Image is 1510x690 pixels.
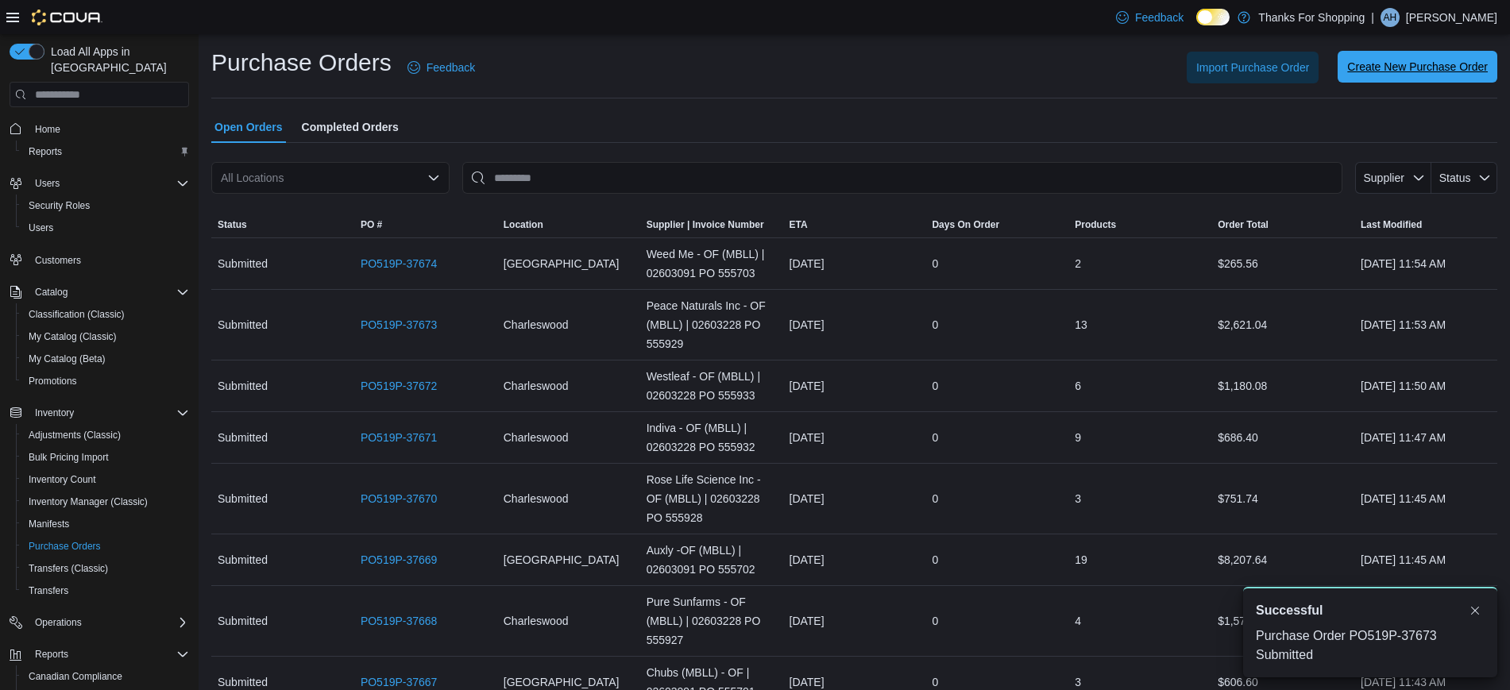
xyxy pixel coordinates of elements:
[1075,254,1081,273] span: 2
[218,254,268,273] span: Submitted
[44,44,189,75] span: Load All Apps in [GEOGRAPHIC_DATA]
[1354,370,1497,402] div: [DATE] 11:50 AM
[361,218,382,231] span: PO #
[1075,376,1081,395] span: 6
[16,491,195,513] button: Inventory Manager (Classic)
[29,518,69,530] span: Manifests
[22,667,129,686] a: Canadian Compliance
[1256,601,1323,620] span: Successful
[29,251,87,270] a: Customers
[1338,51,1497,83] button: Create New Purchase Order
[640,290,783,360] div: Peace Naturals Inc - OF (MBLL) | 02603228 PO 555929
[354,212,497,237] button: PO #
[214,111,283,143] span: Open Orders
[427,172,440,184] button: Open list of options
[1068,212,1211,237] button: Products
[925,212,1068,237] button: Days On Order
[35,254,81,267] span: Customers
[218,550,268,569] span: Submitted
[640,238,783,289] div: Weed Me - OF (MBLL) | 02603091 PO 555703
[790,218,808,231] span: ETA
[29,222,53,234] span: Users
[3,643,195,665] button: Reports
[1075,550,1087,569] span: 19
[22,492,154,511] a: Inventory Manager (Classic)
[29,645,75,664] button: Reports
[1347,59,1488,75] span: Create New Purchase Order
[16,195,195,217] button: Security Roles
[1211,422,1354,453] div: $686.40
[22,142,189,161] span: Reports
[22,372,83,391] a: Promotions
[22,426,127,445] a: Adjustments (Classic)
[640,464,783,534] div: Rose Life Science Inc - OF (MBLL) | 02603228 PO 555928
[22,581,75,600] a: Transfers
[1354,422,1497,453] div: [DATE] 11:47 AM
[218,218,247,231] span: Status
[783,422,926,453] div: [DATE]
[361,611,438,630] a: PO519P-37668
[932,489,938,508] span: 0
[1256,601,1485,620] div: Notification
[22,142,68,161] a: Reports
[16,580,195,602] button: Transfers
[3,402,195,424] button: Inventory
[16,665,195,688] button: Canadian Compliance
[22,559,189,578] span: Transfers (Classic)
[16,326,195,348] button: My Catalog (Classic)
[1211,370,1354,402] div: $1,180.08
[1135,10,1184,25] span: Feedback
[218,611,268,630] span: Submitted
[783,483,926,515] div: [DATE]
[218,376,268,395] span: Submitted
[1258,8,1365,27] p: Thanks For Shopping
[22,537,107,556] a: Purchase Orders
[35,616,82,629] span: Operations
[932,611,938,630] span: 0
[427,60,475,75] span: Feedback
[361,376,438,395] a: PO519P-37672
[29,403,80,422] button: Inventory
[211,47,392,79] h1: Purchase Orders
[932,550,938,569] span: 0
[932,315,938,334] span: 0
[29,250,189,270] span: Customers
[361,428,438,447] a: PO519P-37671
[22,448,189,467] span: Bulk Pricing Import
[504,611,569,630] span: Charleswood
[1075,611,1081,630] span: 4
[218,489,268,508] span: Submitted
[1384,8,1397,27] span: AH
[22,327,189,346] span: My Catalog (Classic)
[1355,162,1431,194] button: Supplier
[29,283,74,302] button: Catalog
[29,540,101,553] span: Purchase Orders
[16,513,195,535] button: Manifests
[32,10,102,25] img: Cova
[1211,248,1354,279] div: $265.56
[16,370,195,392] button: Promotions
[783,212,926,237] button: ETA
[783,309,926,341] div: [DATE]
[1196,60,1309,75] span: Import Purchase Order
[1211,309,1354,341] div: $2,621.04
[1439,172,1471,184] span: Status
[22,372,189,391] span: Promotions
[1075,489,1081,508] span: 3
[462,162,1342,194] input: This is a search bar. After typing your query, hit enter to filter the results lower in the page.
[29,145,62,158] span: Reports
[783,370,926,402] div: [DATE]
[22,305,189,324] span: Classification (Classic)
[29,353,106,365] span: My Catalog (Beta)
[16,424,195,446] button: Adjustments (Classic)
[783,248,926,279] div: [DATE]
[35,648,68,661] span: Reports
[1218,218,1269,231] span: Order Total
[22,492,189,511] span: Inventory Manager (Classic)
[29,495,148,508] span: Inventory Manager (Classic)
[16,348,195,370] button: My Catalog (Beta)
[1431,162,1497,194] button: Status
[29,174,189,193] span: Users
[504,550,620,569] span: [GEOGRAPHIC_DATA]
